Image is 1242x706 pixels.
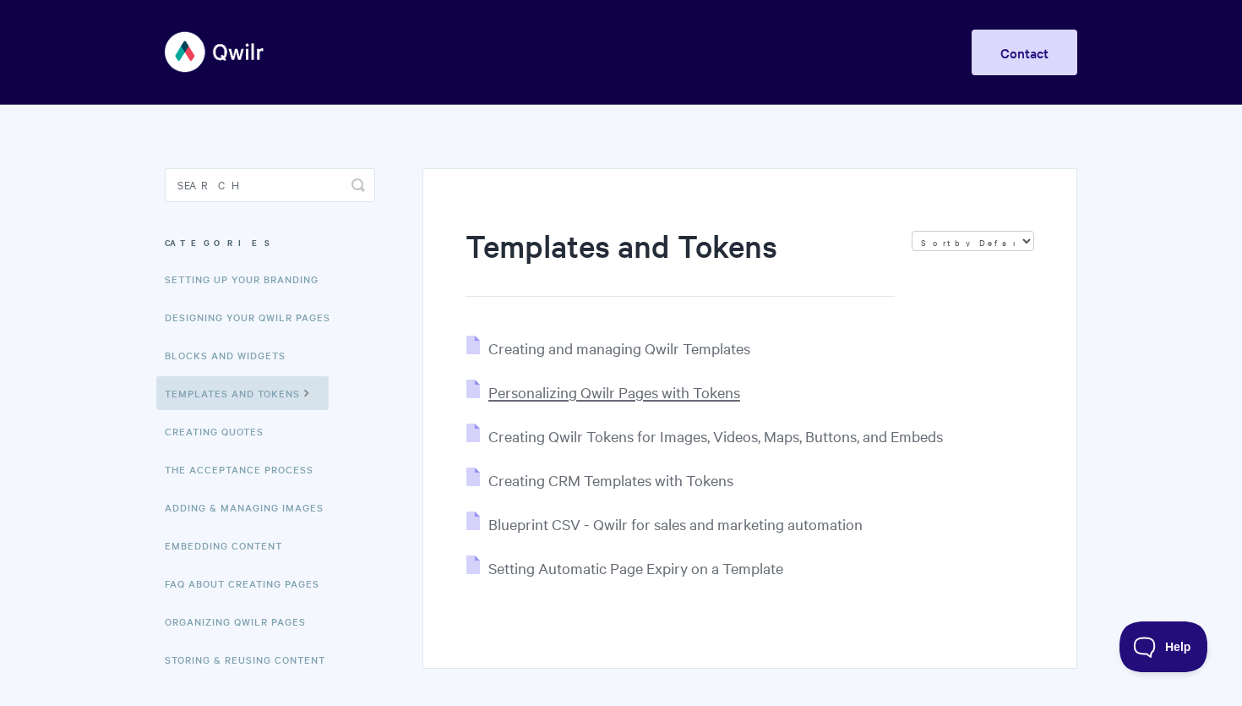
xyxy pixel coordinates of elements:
[165,262,331,296] a: Setting up your Branding
[165,168,375,202] input: Search
[1119,621,1208,672] iframe: Toggle Customer Support
[488,382,740,402] span: Personalizing Qwilr Pages with Tokens
[972,30,1077,75] a: Contact
[165,528,295,562] a: Embedding Content
[488,514,863,534] span: Blueprint CSV - Qwilr for sales and marketing automation
[466,426,943,446] a: Creating Qwilr Tokens for Images, Videos, Maps, Buttons, and Embeds
[156,376,329,410] a: Templates and Tokens
[466,382,740,402] a: Personalizing Qwilr Pages with Tokens
[165,490,336,524] a: Adding & Managing Images
[912,231,1034,251] select: Page reloads on selection
[488,426,943,446] span: Creating Qwilr Tokens for Images, Videos, Maps, Buttons, and Embeds
[165,452,326,486] a: The Acceptance Process
[165,338,298,372] a: Blocks and Widgets
[466,470,733,490] a: Creating CRM Templates with Tokens
[165,300,343,334] a: Designing Your Qwilr Pages
[466,558,783,577] a: Setting Automatic Page Expiry on a Template
[165,643,338,676] a: Storing & Reusing Content
[466,224,895,297] h1: Templates and Tokens
[165,605,319,638] a: Organizing Qwilr Pages
[466,338,750,358] a: Creating and managing Qwilr Templates
[165,227,375,258] h3: Categories
[466,514,863,534] a: Blueprint CSV - Qwilr for sales and marketing automation
[165,20,265,84] img: Qwilr Help Center
[488,338,750,358] span: Creating and managing Qwilr Templates
[165,414,276,448] a: Creating Quotes
[488,558,783,577] span: Setting Automatic Page Expiry on a Template
[165,566,332,600] a: FAQ About Creating Pages
[488,470,733,490] span: Creating CRM Templates with Tokens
